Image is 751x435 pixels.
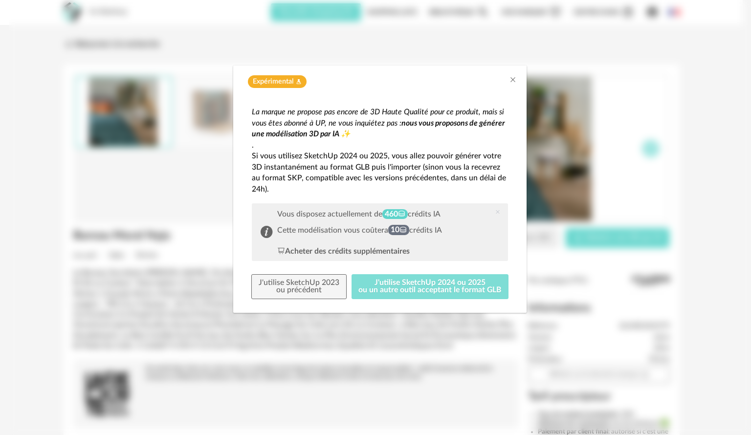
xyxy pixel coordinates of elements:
div: Cette modélisation vous coûtera crédits IA [277,226,442,235]
div: Vous disposez actuellement de crédits IA [277,210,442,219]
span: Flask icon [296,77,302,87]
p: . [252,140,508,151]
button: J'utilise SketchUp 2023ou précédent [251,274,347,300]
span: 10 [388,225,409,235]
em: La marque ne propose pas encore de 3D Haute Qualité pour ce produit, mais si vous êtes abonné à U... [252,108,504,127]
div: dialog [233,65,527,313]
p: Si vous utilisez SketchUp 2024 ou 2025, vous allez pouvoir générer votre 3D instantanément au for... [252,151,508,195]
span: Expérimental [253,77,293,87]
span: 460 [382,209,408,219]
button: Close [509,75,517,86]
button: J'utilise SketchUp 2024 ou 2025ou un autre outil acceptant le format GLB [352,274,509,300]
div: Acheter des crédits supplémentaires [277,246,410,257]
